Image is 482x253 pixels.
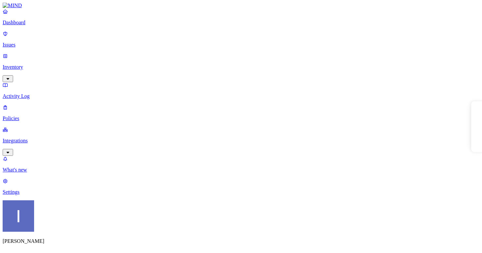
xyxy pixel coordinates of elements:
[3,3,22,9] img: MIND
[3,138,479,144] p: Integrations
[3,42,479,48] p: Issues
[3,116,479,121] p: Policies
[3,167,479,173] p: What's new
[3,200,34,232] img: Itai Schwartz
[3,189,479,195] p: Settings
[3,238,479,244] p: [PERSON_NAME]
[3,20,479,26] p: Dashboard
[3,64,479,70] p: Inventory
[3,93,479,99] p: Activity Log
